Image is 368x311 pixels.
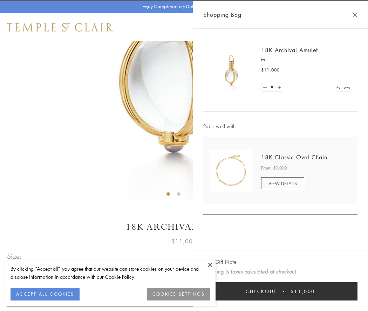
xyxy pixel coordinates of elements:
[210,150,252,192] img: N88865-OV18
[291,288,315,295] span: $11,000
[203,267,357,276] p: Shipping & taxes calculated at checkout
[7,221,361,233] h1: 18K Archival Amulet
[275,83,282,92] a: Set quantity to 2
[11,265,210,281] div: By clicking “Accept all”, you agree that our website can store cookies on your device and disclos...
[261,165,287,172] span: From: $9,000
[203,282,357,300] button: Checkout $11,000
[203,122,357,130] span: Pairs well with
[261,83,268,92] a: Set quantity to 0
[268,180,297,187] span: VIEW DETAILS
[147,288,210,300] button: COOKIES SETTINGS
[203,10,241,19] span: Shopping Bag
[210,49,252,91] img: 18K Archival Amulet
[143,3,222,10] p: Enjoy Complimentary Delivery & Returns
[11,288,80,300] button: ACCEPT ALL COOKIES
[261,56,350,63] p: M
[336,83,350,91] a: Remove
[246,288,277,295] span: Checkout
[171,237,197,246] span: $11,000
[203,257,237,266] button: Add Gift Note
[261,177,304,189] a: VIEW DETAILS
[7,250,22,262] span: Size:
[352,12,357,18] button: Close Shopping Bag
[261,67,280,74] span: $11,000
[261,46,318,54] a: 18K Archival Amulet
[7,23,113,32] img: Temple St. Clair
[261,153,327,161] a: 18K Classic Oval Chain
